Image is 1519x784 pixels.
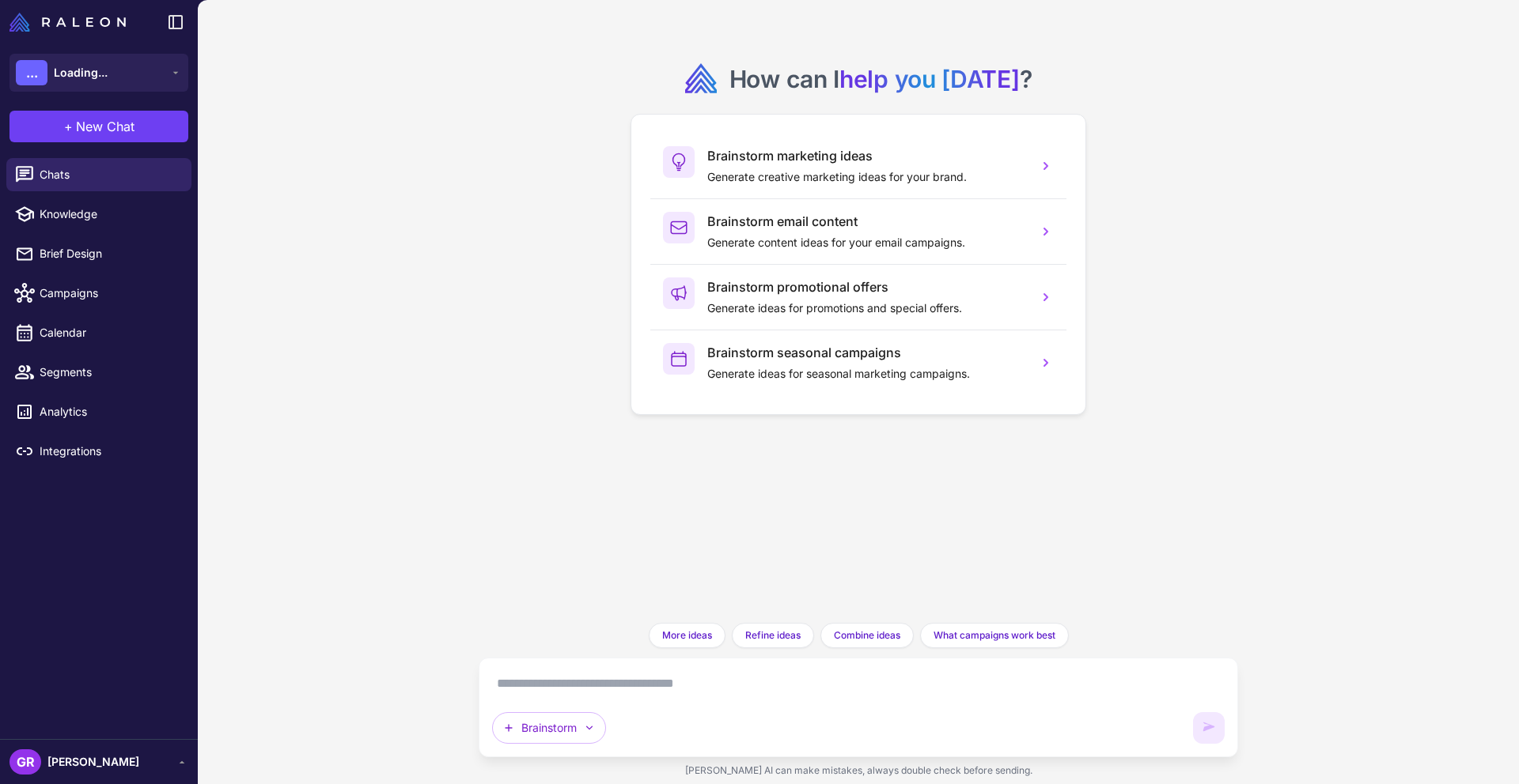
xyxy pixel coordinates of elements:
[6,356,191,389] a: Segments
[40,205,179,223] span: Knowledge
[40,285,179,302] span: Campaigns
[834,628,900,643] span: Combine ideas
[40,324,179,341] span: Calendar
[707,168,1025,186] p: Generate creative marketing ideas for your brand.
[707,277,1025,296] h3: Brainstorm promotional offers
[6,198,191,231] a: Knowledge
[839,65,1020,93] span: help you [DATE]
[662,628,712,643] span: More ideas
[47,753,139,771] span: [PERSON_NAME]
[934,628,1055,643] span: What campaigns work best
[16,60,47,85] div: ...
[40,403,179,420] span: Analytics
[6,277,191,310] a: Campaigns
[649,623,725,648] button: More ideas
[6,435,191,468] a: Integrations
[707,146,1025,165] h3: Brainstorm marketing ideas
[745,628,801,643] span: Refine ideas
[732,623,814,648] button: Refine ideas
[9,13,132,32] a: Raleon Logo
[6,316,191,349] a: Calendar
[492,712,606,744] button: Brainstorm
[40,364,179,381] span: Segments
[40,166,179,183] span: Chats
[920,623,1069,648] button: What campaigns work best
[6,395,191,428] a: Analytics
[707,212,1025,231] h3: Brainstorm email content
[707,234,1025,251] p: Generate content ideas for your email campaigns.
[820,623,914,648] button: Combine ideas
[9,54,188,92] button: ...Loading...
[9,749,41,775] div: GR
[479,757,1238,784] div: [PERSON_NAME] AI can make mistakes, always double check before sending.
[40,443,179,460] span: Integrations
[729,63,1032,95] h2: How can I ?
[6,158,191,191] a: Chats
[9,111,188,142] button: +New Chat
[6,237,191,270] a: Brief Design
[76,117,134,136] span: New Chat
[707,365,1025,383] p: Generate ideas for seasonal marketing campaigns.
[707,300,1025,317] p: Generate ideas for promotions and special offers.
[40,245,179,262] span: Brief Design
[54,64,108,81] span: Loading...
[64,117,73,136] span: +
[707,343,1025,362] h3: Brainstorm seasonal campaigns
[9,13,126,32] img: Raleon Logo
